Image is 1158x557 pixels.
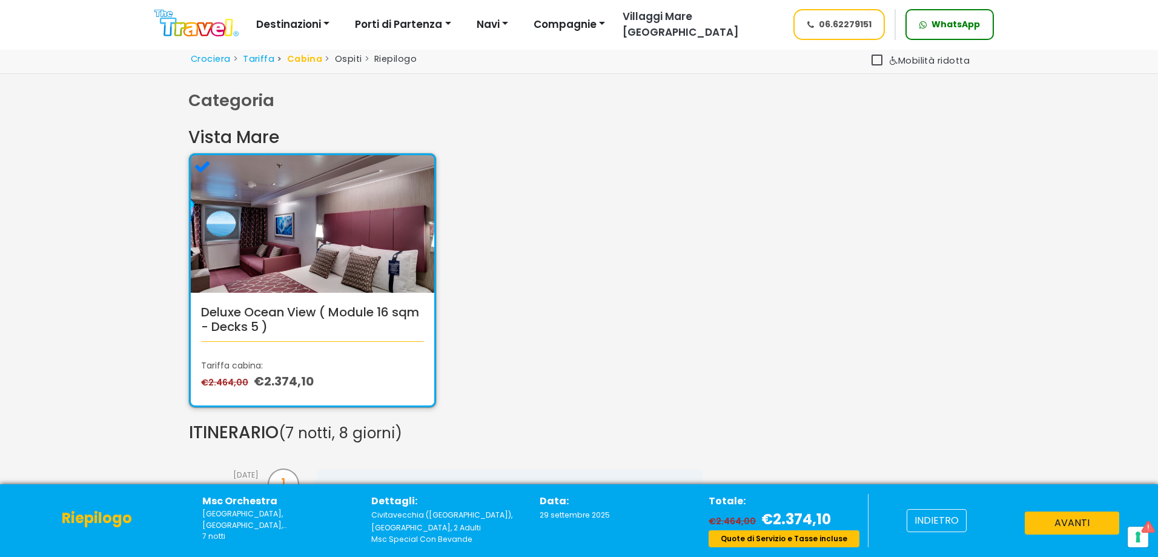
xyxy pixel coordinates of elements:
a: 06.62279151 [793,9,885,40]
img: Logo The Travel [154,10,239,37]
p: Partenza: 19:00 [329,482,690,494]
button: Compagnie [526,13,613,37]
a: Tariffa [243,53,274,65]
small: (7 notti, 8 giorni) [279,422,402,444]
button: Destinazioni [248,13,337,37]
span: Civitavecchia ([GEOGRAPHIC_DATA]), [GEOGRAPHIC_DATA], 2 Adulti [371,510,512,533]
small: Italia, Francia, Spagna [202,509,353,531]
button: Porti di Partenza [347,13,458,37]
li: Riepilogo [362,53,417,66]
div: Categoria [188,88,970,113]
a: WhatsApp [905,9,994,40]
p: 7 notti [202,531,353,542]
a: Crociera [191,53,231,65]
span: €2.374,10 [761,509,831,529]
button: indietro [907,509,967,532]
button: avanti [1025,512,1119,535]
h3: Vista Mare [188,127,970,148]
h4: Riepilogo [62,510,132,527]
p: Msc Orchestra [202,494,353,509]
span: 29 settembre 2025 [540,510,610,520]
p: Msc Special Con Bevande [371,534,522,545]
span: Mobilità ridotta [890,55,970,67]
span: [DATE] [189,470,259,481]
div: 1 [269,470,298,499]
p: Dettagli: [371,494,522,509]
span: Lunedi [189,481,259,498]
li: Cabina [274,53,322,66]
h3: ITINERARIO [189,422,703,443]
button: Navi [469,13,516,37]
li: Ospiti [322,53,362,66]
p: Totale: [709,494,859,509]
span: Villaggi Mare [GEOGRAPHIC_DATA] [623,9,739,39]
span: €2.464,00 [709,515,759,527]
p: Data: [540,494,690,509]
span: WhatsApp [931,18,980,31]
a: Villaggi Mare [GEOGRAPHIC_DATA] [613,9,782,40]
div: Quote di Servizio e Tasse incluse [709,530,859,547]
span: 06.62279151 [819,18,872,31]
